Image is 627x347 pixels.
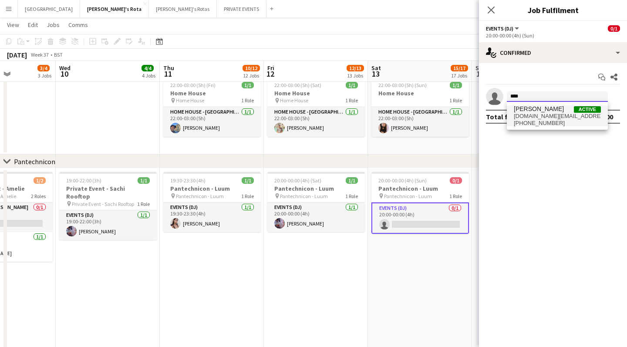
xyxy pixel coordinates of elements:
h3: Job Fulfilment [479,4,627,16]
span: 1/1 [242,177,254,184]
a: Jobs [43,19,63,30]
span: 19:00-22:00 (3h) [66,177,101,184]
app-job-card: 20:00-00:00 (4h) (Sun)0/1Pantechnicon - Luum Pantechnicon - Luum1 RoleEvents (DJ)0/120:00-00:00 (4h) [371,172,469,234]
span: 1/1 [138,177,150,184]
app-card-role: Events (DJ)0/120:00-00:00 (4h) [371,202,469,234]
span: 13 [370,69,381,79]
div: Pantechnicon [14,157,55,166]
span: Fri [267,64,274,72]
h3: Home House [371,89,469,97]
span: 22:00-03:00 (5h) (Fri) [170,82,216,88]
app-job-card: 22:00-03:00 (5h) (Fri)1/1Home House Home House1 RoleHOME HOUSE - [GEOGRAPHIC_DATA]1/122:00-03:00 ... [163,77,261,137]
button: Events (DJ) [486,25,520,32]
span: 1 Role [345,193,358,199]
span: 20:00-00:00 (4h) (Sun) [378,177,427,184]
span: Pantechnicon - Luum [384,193,432,199]
a: Comms [65,19,91,30]
span: Home House [176,97,204,104]
h3: Pantechnicon - Luum [267,185,365,192]
span: Jobs [47,21,60,29]
button: [GEOGRAPHIC_DATA] [18,0,80,17]
app-card-role: Events (DJ)1/119:30-23:30 (4h)[PERSON_NAME] [163,202,261,232]
span: 10 [58,69,71,79]
span: 1 Role [449,97,462,104]
div: Total fee [486,112,516,121]
span: 11 [162,69,174,79]
button: [PERSON_NAME]'s Rota [80,0,149,17]
span: Thu [163,64,174,72]
h3: Pantechnicon - Luum [371,185,469,192]
span: 10/12 [243,65,260,71]
span: 20:00-00:00 (4h) (Sat) [274,177,321,184]
span: +447467434243 [514,120,601,127]
span: 3/4 [37,65,50,71]
span: 1 Role [449,193,462,199]
app-card-role: HOME HOUSE - [GEOGRAPHIC_DATA]1/122:00-03:00 (5h)[PERSON_NAME] [163,107,261,137]
button: PRIVATE EVENTS [217,0,266,17]
span: 1/1 [346,177,358,184]
app-card-role: HOME HOUSE - [GEOGRAPHIC_DATA]1/122:00-03:00 (5h)[PERSON_NAME] [371,107,469,137]
span: 4/4 [142,65,154,71]
span: reginago.dj@gmail.com [514,113,601,120]
span: 12 [266,69,274,79]
h3: Pantechnicon - Luum [163,185,261,192]
span: Pantechnicon - Luum [280,193,328,199]
app-job-card: 19:00-22:00 (3h)1/1Private Event - Sachi Rooftop Private Event - Sachi Rooftop1 RoleEvents (DJ)1/... [59,172,157,240]
span: Edit [28,21,38,29]
span: 1/1 [346,82,358,88]
div: 13 Jobs [347,72,364,79]
a: Edit [24,19,41,30]
span: Active [574,106,601,113]
div: 3 Jobs [38,72,51,79]
span: 2 Roles [31,193,46,199]
a: View [3,19,23,30]
h3: Home House [163,89,261,97]
span: Sat [371,64,381,72]
span: 19:30-23:30 (4h) [170,177,206,184]
div: 12 Jobs [243,72,260,79]
span: 1/1 [242,82,254,88]
span: Pantechnicon - Luum [176,193,224,199]
div: BST [54,51,63,58]
span: 22:00-03:00 (5h) (Sun) [378,82,427,88]
span: 1/1 [450,82,462,88]
span: 1 Role [241,97,254,104]
span: 1/2 [34,177,46,184]
span: Home House [280,97,308,104]
app-job-card: 22:00-03:00 (5h) (Sat)1/1Home House Home House1 RoleHOME HOUSE - [GEOGRAPHIC_DATA]1/122:00-03:00 ... [267,77,365,137]
app-card-role: Events (DJ)1/119:00-22:00 (3h)[PERSON_NAME] [59,210,157,240]
span: 1 Role [241,193,254,199]
span: 14 [474,69,486,79]
h3: Private Event - Sachi Rooftop [59,185,157,200]
span: Comms [68,21,88,29]
app-card-role: Events (DJ)1/120:00-00:00 (4h)[PERSON_NAME] [267,202,365,232]
span: 22:00-03:00 (5h) (Sat) [274,82,321,88]
app-job-card: 19:30-23:30 (4h)1/1Pantechnicon - Luum Pantechnicon - Luum1 RoleEvents (DJ)1/119:30-23:30 (4h)[PE... [163,172,261,232]
h3: Home House [267,89,365,97]
span: 1 Role [345,97,358,104]
app-job-card: 22:00-03:00 (5h) (Sun)1/1Home House1 RoleHOME HOUSE - [GEOGRAPHIC_DATA]1/122:00-03:00 (5h)[PERSON... [371,77,469,137]
span: View [7,21,19,29]
button: [PERSON_NAME]'s Rotas [149,0,217,17]
app-card-role: HOME HOUSE - [GEOGRAPHIC_DATA]1/122:00-03:00 (5h)[PERSON_NAME] [267,107,365,137]
div: [DATE] [7,51,27,59]
span: Events (DJ) [486,25,513,32]
div: 4 Jobs [142,72,155,79]
div: 20:00-00:00 (4h) (Sun) [486,32,620,39]
span: Week 37 [29,51,51,58]
span: 0/1 [608,25,620,32]
span: 0/1 [450,177,462,184]
span: Sun [475,64,486,72]
span: 15/17 [451,65,468,71]
div: 17 Jobs [451,72,468,79]
span: Private Event - Sachi Rooftop [72,201,134,207]
app-job-card: 20:00-00:00 (4h) (Sat)1/1Pantechnicon - Luum Pantechnicon - Luum1 RoleEvents (DJ)1/120:00-00:00 (... [267,172,365,232]
span: Wed [59,64,71,72]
